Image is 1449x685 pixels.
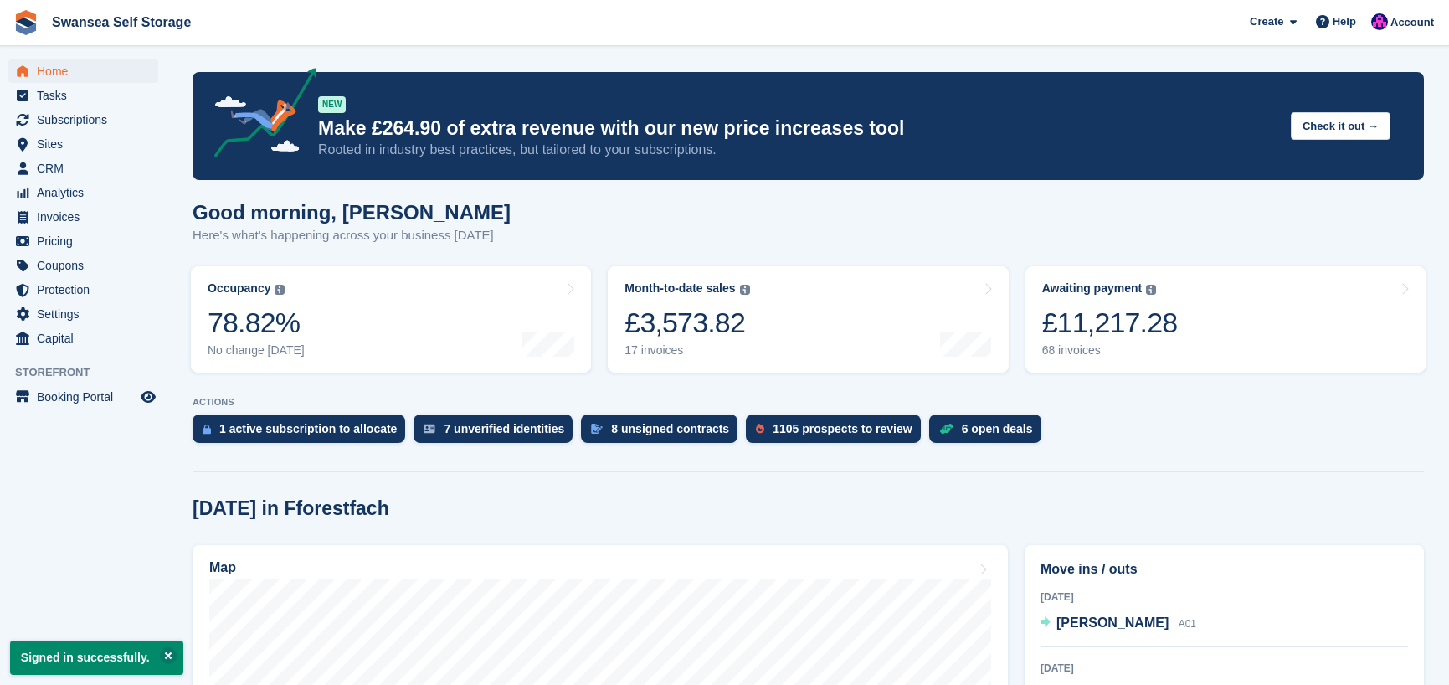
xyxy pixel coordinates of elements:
[37,205,137,229] span: Invoices
[10,641,183,675] p: Signed in successfully.
[37,59,137,83] span: Home
[193,397,1424,408] p: ACTIONS
[8,229,158,253] a: menu
[37,327,137,350] span: Capital
[193,497,389,520] h2: [DATE] in Fforestfach
[608,266,1008,373] a: Month-to-date sales £3,573.82 17 invoices
[624,281,735,296] div: Month-to-date sales
[624,306,749,340] div: £3,573.82
[318,116,1277,141] p: Make £264.90 of extra revenue with our new price increases tool
[581,415,746,451] a: 8 unsigned contracts
[929,415,1050,451] a: 6 open deals
[15,364,167,381] span: Storefront
[1042,281,1143,296] div: Awaiting payment
[1056,615,1169,630] span: [PERSON_NAME]
[193,201,511,224] h1: Good morning, [PERSON_NAME]
[8,327,158,350] a: menu
[37,181,137,204] span: Analytics
[208,281,270,296] div: Occupancy
[939,423,953,435] img: deal-1b604bf984904fb50ccaf53a9ad4b4a5d6e5aea283cecdc64d6e3604feb123c2.svg
[8,278,158,301] a: menu
[37,132,137,156] span: Sites
[1390,14,1434,31] span: Account
[1291,112,1390,140] button: Check it out →
[8,302,158,326] a: menu
[1146,285,1156,295] img: icon-info-grey-7440780725fd019a000dd9b08b2336e03edf1995a4989e88bcd33f0948082b44.svg
[37,385,137,409] span: Booking Portal
[8,205,158,229] a: menu
[37,108,137,131] span: Subscriptions
[191,266,591,373] a: Occupancy 78.82% No change [DATE]
[8,385,158,409] a: menu
[200,68,317,163] img: price-adjustments-announcement-icon-8257ccfd72463d97f412b2fc003d46551f7dbcb40ab6d574587a9cd5c0d94...
[13,10,39,35] img: stora-icon-8386f47178a22dfd0bd8f6a31ec36ba5ce8667c1dd55bd0f319d3a0aa187defe.svg
[1042,343,1178,358] div: 68 invoices
[414,415,581,451] a: 7 unverified identities
[8,59,158,83] a: menu
[37,84,137,107] span: Tasks
[444,422,564,435] div: 7 unverified identities
[756,424,764,434] img: prospect-51fa495bee0391a8d652442698ab0144808aea92771e9ea1ae160a38d050c398.svg
[8,132,158,156] a: menu
[8,84,158,107] a: menu
[424,424,435,434] img: verify_identity-adf6edd0f0f0b5bbfe63781bf79b02c33cf7c696d77639b501bdc392416b5a36.svg
[1250,13,1283,30] span: Create
[138,387,158,407] a: Preview store
[1333,13,1356,30] span: Help
[208,343,305,358] div: No change [DATE]
[1041,559,1408,579] h2: Move ins / outs
[1041,661,1408,676] div: [DATE]
[611,422,729,435] div: 8 unsigned contracts
[8,108,158,131] a: menu
[1025,266,1426,373] a: Awaiting payment £11,217.28 68 invoices
[37,229,137,253] span: Pricing
[203,424,211,435] img: active_subscription_to_allocate_icon-d502201f5373d7db506a760aba3b589e785aa758c864c3986d89f69b8ff3...
[8,157,158,180] a: menu
[275,285,285,295] img: icon-info-grey-7440780725fd019a000dd9b08b2336e03edf1995a4989e88bcd33f0948082b44.svg
[773,422,912,435] div: 1105 prospects to review
[8,254,158,277] a: menu
[624,343,749,358] div: 17 invoices
[1041,590,1408,605] div: [DATE]
[208,306,305,340] div: 78.82%
[318,96,346,113] div: NEW
[8,181,158,204] a: menu
[1179,618,1196,630] span: A01
[318,141,1277,159] p: Rooted in industry best practices, but tailored to your subscriptions.
[45,8,198,36] a: Swansea Self Storage
[37,254,137,277] span: Coupons
[37,278,137,301] span: Protection
[219,422,397,435] div: 1 active subscription to allocate
[37,157,137,180] span: CRM
[962,422,1033,435] div: 6 open deals
[1042,306,1178,340] div: £11,217.28
[209,560,236,575] h2: Map
[193,226,511,245] p: Here's what's happening across your business [DATE]
[591,424,603,434] img: contract_signature_icon-13c848040528278c33f63329250d36e43548de30e8caae1d1a13099fd9432cc5.svg
[746,415,929,451] a: 1105 prospects to review
[1041,613,1196,635] a: [PERSON_NAME] A01
[740,285,750,295] img: icon-info-grey-7440780725fd019a000dd9b08b2336e03edf1995a4989e88bcd33f0948082b44.svg
[1371,13,1388,30] img: Donna Davies
[193,415,414,451] a: 1 active subscription to allocate
[37,302,137,326] span: Settings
